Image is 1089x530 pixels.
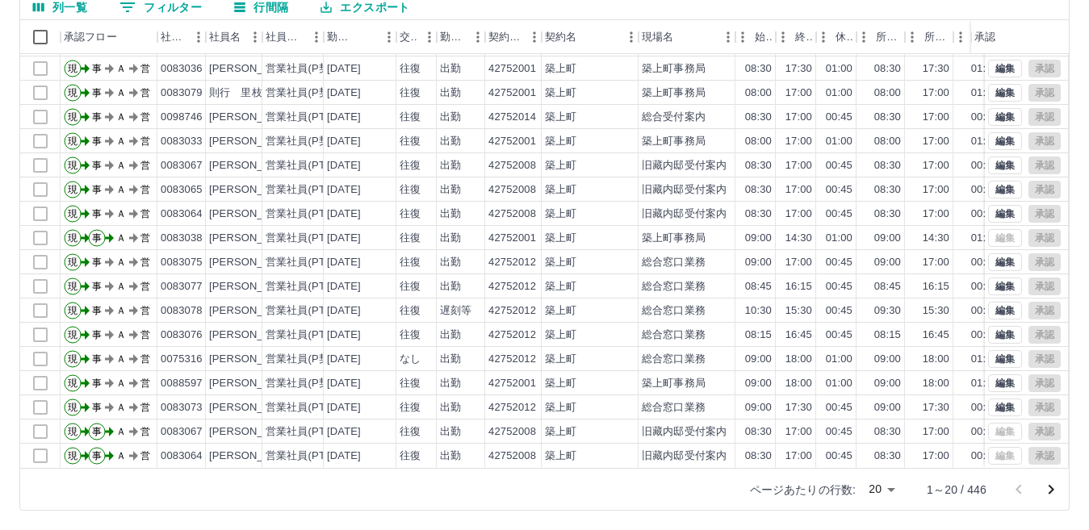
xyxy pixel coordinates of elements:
[545,303,576,319] div: 築上町
[924,20,950,54] div: 所定終業
[923,134,949,149] div: 17:00
[826,110,852,125] div: 00:45
[745,86,772,101] div: 08:00
[642,279,706,294] div: 総合窓口業務
[440,158,461,173] div: 出勤
[209,182,297,198] div: [PERSON_NAME]
[826,279,852,294] div: 00:45
[816,20,857,54] div: 休憩
[266,61,344,77] div: 営業社員(P契約)
[745,110,772,125] div: 08:30
[971,328,998,343] div: 00:45
[971,158,998,173] div: 00:45
[488,134,536,149] div: 42752001
[488,303,536,319] div: 42752012
[266,158,350,173] div: 営業社員(PT契約)
[874,255,901,270] div: 09:00
[161,352,203,367] div: 0075316
[209,279,297,294] div: [PERSON_NAME]
[92,111,102,123] text: 事
[92,281,102,292] text: 事
[826,207,852,222] div: 00:45
[642,255,706,270] div: 総合窓口業務
[262,20,324,54] div: 社員区分
[400,110,421,125] div: 往復
[400,61,421,77] div: 往復
[396,20,437,54] div: 交通費
[988,399,1022,416] button: 編集
[642,352,706,367] div: 総合窓口業務
[826,303,852,319] div: 00:45
[116,184,126,195] text: Ａ
[266,182,350,198] div: 営業社員(PT契約)
[1035,474,1067,506] button: 次のページへ
[542,20,639,54] div: 契約名
[327,352,361,367] div: [DATE]
[161,231,203,246] div: 0083038
[488,279,536,294] div: 42752012
[440,134,461,149] div: 出勤
[209,303,297,319] div: [PERSON_NAME]
[971,182,998,198] div: 00:45
[639,20,735,54] div: 現場名
[642,328,706,343] div: 総合窓口業務
[161,134,203,149] div: 0083033
[971,20,1055,54] div: 承認
[862,478,901,501] div: 20
[116,329,126,340] text: Ａ
[440,207,461,222] div: 出勤
[92,184,102,195] text: 事
[785,158,812,173] div: 17:00
[971,86,998,101] div: 01:00
[266,20,304,54] div: 社員区分
[354,26,377,48] button: ソート
[400,20,417,54] div: 交通費
[745,279,772,294] div: 08:45
[971,134,998,149] div: 01:00
[545,20,576,54] div: 契約名
[785,279,812,294] div: 16:15
[116,208,126,219] text: Ａ
[785,182,812,198] div: 17:00
[642,134,706,149] div: 築上町事務局
[266,328,350,343] div: 営業社員(PT契約)
[488,110,536,125] div: 42752014
[209,86,262,101] div: 則行 里枝
[327,86,361,101] div: [DATE]
[545,279,576,294] div: 築上町
[826,86,852,101] div: 01:00
[68,281,77,292] text: 現
[988,253,1022,271] button: 編集
[400,207,421,222] div: 往復
[92,232,102,244] text: 事
[745,231,772,246] div: 09:00
[92,160,102,171] text: 事
[140,281,150,292] text: 営
[140,63,150,74] text: 営
[61,20,157,54] div: 承認フロー
[923,303,949,319] div: 15:30
[209,352,297,367] div: [PERSON_NAME]
[68,63,77,74] text: 現
[209,207,297,222] div: [PERSON_NAME]
[161,279,203,294] div: 0083077
[377,25,401,49] button: メニュー
[209,134,297,149] div: [PERSON_NAME]
[140,208,150,219] text: 営
[488,20,522,54] div: 契約コード
[327,61,361,77] div: [DATE]
[642,158,727,173] div: 旧藏内邸受付案内
[161,61,203,77] div: 0083036
[266,134,344,149] div: 営業社員(P契約)
[857,20,905,54] div: 所定開始
[92,257,102,268] text: 事
[68,257,77,268] text: 現
[440,255,461,270] div: 出勤
[923,279,949,294] div: 16:15
[488,231,536,246] div: 42752001
[874,110,901,125] div: 08:30
[745,352,772,367] div: 09:00
[971,61,998,77] div: 01:00
[140,136,150,147] text: 営
[209,61,297,77] div: [PERSON_NAME]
